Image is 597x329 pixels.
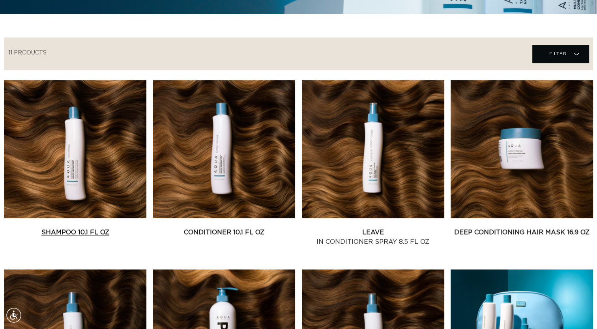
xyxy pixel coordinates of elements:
a: Conditioner 10.1 fl oz [153,228,295,237]
a: Deep Conditioning Hair Mask 16.9 oz [451,228,593,237]
span: 11 products [8,50,47,56]
span: Filter [549,46,567,61]
summary: Filter [532,45,589,63]
a: Shampoo 10.1 fl oz [4,228,146,237]
a: Leave In Conditioner Spray 8.5 fl oz [302,228,444,247]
